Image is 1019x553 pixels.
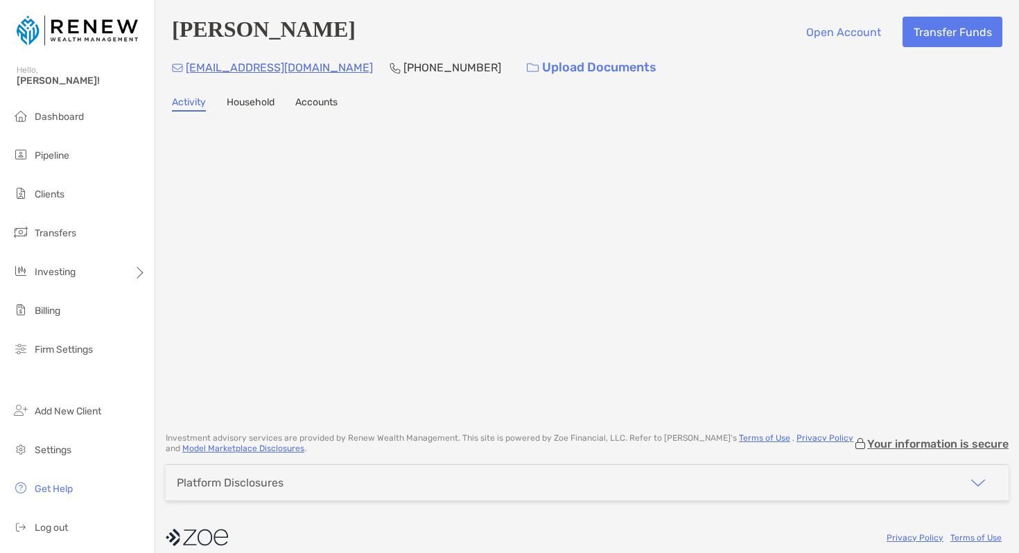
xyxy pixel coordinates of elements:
a: Activity [172,96,206,112]
p: [EMAIL_ADDRESS][DOMAIN_NAME] [186,59,373,76]
button: Transfer Funds [903,17,1002,47]
a: Terms of Use [950,533,1002,543]
img: Email Icon [172,64,183,72]
img: Zoe Logo [17,6,138,55]
img: button icon [527,63,539,73]
div: Platform Disclosures [177,476,284,489]
span: [PERSON_NAME]! [17,75,146,87]
span: Get Help [35,483,73,495]
img: pipeline icon [12,146,29,163]
button: Open Account [795,17,891,47]
img: icon arrow [970,475,986,491]
a: Accounts [295,96,338,112]
p: Investment advisory services are provided by Renew Wealth Management . This site is powered by Zo... [166,433,853,454]
a: Privacy Policy [887,533,943,543]
img: clients icon [12,185,29,202]
img: company logo [166,522,228,553]
span: Investing [35,266,76,278]
span: Billing [35,305,60,317]
p: Your information is secure [867,437,1009,450]
span: Log out [35,522,68,534]
a: Privacy Policy [796,433,853,443]
img: settings icon [12,441,29,457]
img: billing icon [12,301,29,318]
span: Firm Settings [35,344,93,355]
img: investing icon [12,263,29,279]
span: Transfers [35,227,76,239]
span: Dashboard [35,111,84,123]
img: firm-settings icon [12,340,29,357]
a: Household [227,96,275,112]
span: Clients [35,188,64,200]
img: dashboard icon [12,107,29,124]
img: Phone Icon [390,62,401,73]
img: add_new_client icon [12,402,29,419]
p: [PHONE_NUMBER] [403,59,501,76]
a: Terms of Use [739,433,790,443]
span: Settings [35,444,71,456]
span: Pipeline [35,150,69,161]
img: transfers icon [12,224,29,240]
a: Model Marketplace Disclosures [182,444,304,453]
h4: [PERSON_NAME] [172,17,356,47]
a: Upload Documents [518,53,665,82]
img: get-help icon [12,480,29,496]
span: Add New Client [35,405,101,417]
img: logout icon [12,518,29,535]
